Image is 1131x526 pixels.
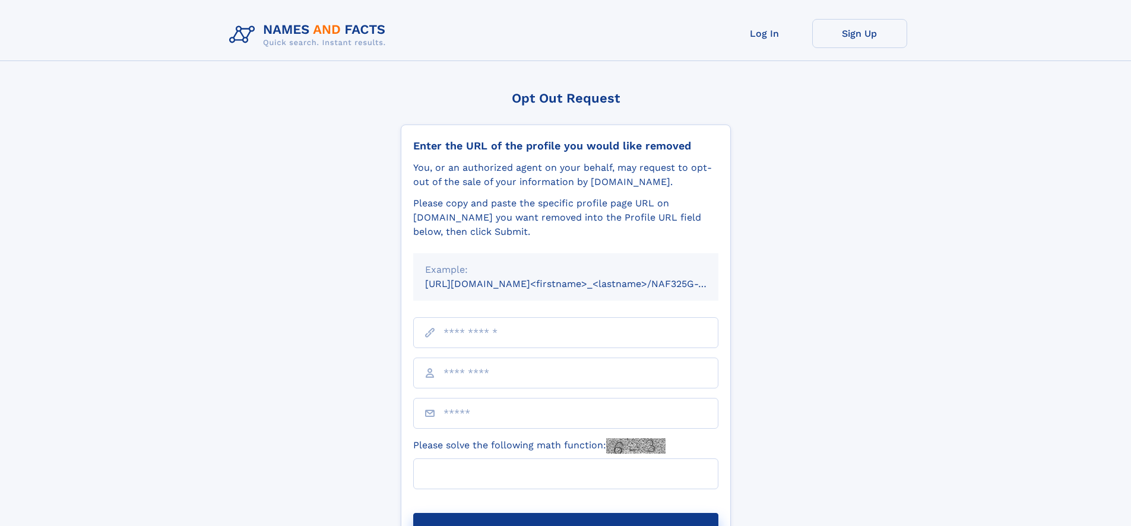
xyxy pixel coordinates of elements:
[425,278,741,289] small: [URL][DOMAIN_NAME]<firstname>_<lastname>/NAF325G-xxxxxxxx
[413,161,718,189] div: You, or an authorized agent on your behalf, may request to opt-out of the sale of your informatio...
[413,438,666,454] label: Please solve the following math function:
[224,19,395,51] img: Logo Names and Facts
[717,19,812,48] a: Log In
[413,139,718,152] div: Enter the URL of the profile you would like removed
[401,91,731,106] div: Opt Out Request
[812,19,907,48] a: Sign Up
[413,196,718,239] div: Please copy and paste the specific profile page URL on [DOMAIN_NAME] you want removed into the Pr...
[425,263,707,277] div: Example:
